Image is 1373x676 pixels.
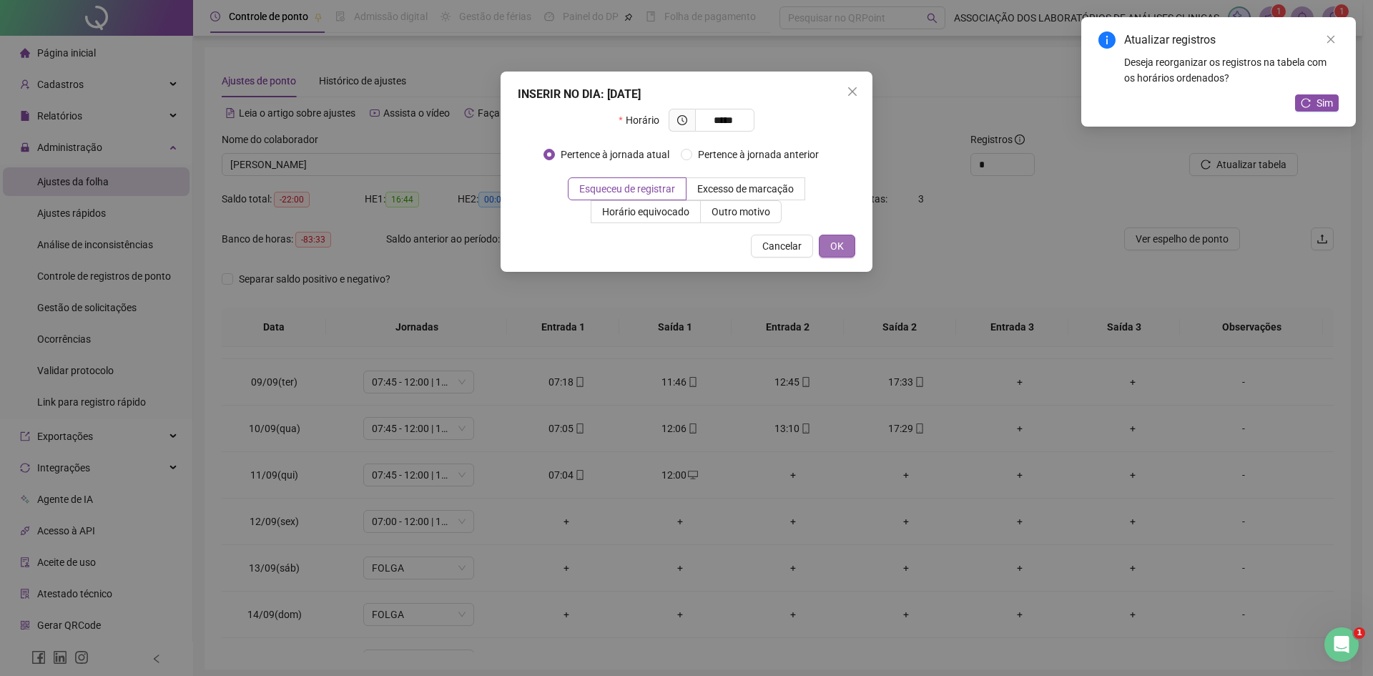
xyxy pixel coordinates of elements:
[1324,627,1359,662] iframe: Intercom live chat
[677,115,687,125] span: clock-circle
[1124,54,1339,86] div: Deseja reorganizar os registros na tabela com os horários ordenados?
[602,206,689,217] span: Horário equivocado
[697,183,794,195] span: Excesso de marcação
[1323,31,1339,47] a: Close
[1124,31,1339,49] div: Atualizar registros
[819,235,855,258] button: OK
[619,109,668,132] label: Horário
[1317,95,1333,111] span: Sim
[847,86,858,97] span: close
[692,147,825,162] span: Pertence à jornada anterior
[579,183,675,195] span: Esqueceu de registrar
[1326,34,1336,44] span: close
[555,147,675,162] span: Pertence à jornada atual
[518,86,855,103] div: INSERIR NO DIA : [DATE]
[1354,627,1365,639] span: 1
[1301,98,1311,108] span: reload
[830,238,844,254] span: OK
[762,238,802,254] span: Cancelar
[712,206,770,217] span: Outro motivo
[841,80,864,103] button: Close
[1295,94,1339,112] button: Sim
[1098,31,1116,49] span: info-circle
[751,235,813,258] button: Cancelar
